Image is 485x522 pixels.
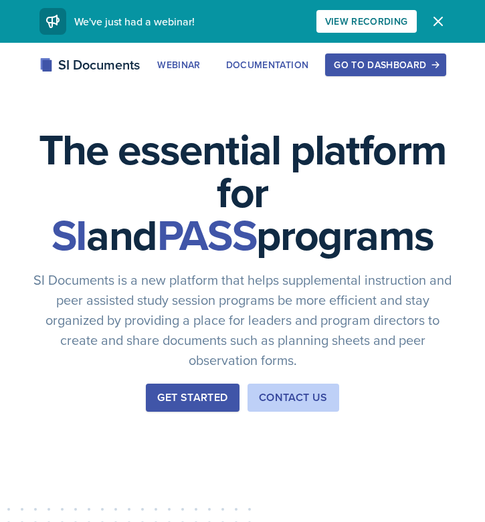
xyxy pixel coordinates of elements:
button: Go to Dashboard [325,53,446,76]
button: Get Started [146,384,239,412]
button: Documentation [217,53,318,76]
div: Go to Dashboard [334,59,437,70]
button: Webinar [149,53,209,76]
div: Contact Us [259,390,328,406]
div: Documentation [226,59,309,70]
div: View Recording [325,16,408,27]
button: View Recording [316,10,417,33]
button: Contact Us [248,384,339,412]
span: We've just had a webinar! [74,14,195,29]
div: Get Started [157,390,227,406]
div: SI Documents [39,55,140,75]
div: Webinar [157,59,200,70]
